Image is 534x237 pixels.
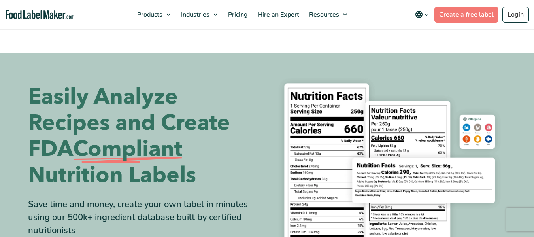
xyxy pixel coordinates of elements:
[226,10,249,19] span: Pricing
[73,136,182,162] span: Compliant
[28,198,261,237] div: Save time and money, create your own label in minutes using our 500k+ ingredient database built b...
[502,7,529,23] a: Login
[28,84,261,188] h1: Easily Analyze Recipes and Create FDA Nutrition Labels
[135,10,163,19] span: Products
[255,10,300,19] span: Hire an Expert
[409,7,434,23] button: Change language
[179,10,210,19] span: Industries
[434,7,498,23] a: Create a free label
[307,10,340,19] span: Resources
[6,10,75,19] a: Food Label Maker homepage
